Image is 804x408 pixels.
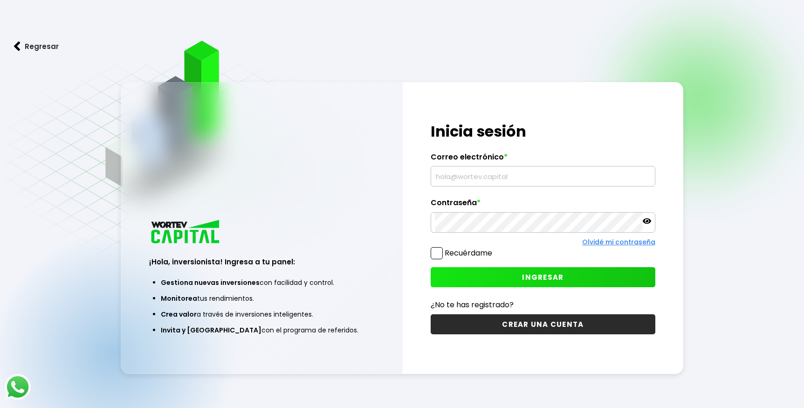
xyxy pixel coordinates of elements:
[435,166,651,186] input: hola@wortev.capital
[14,41,21,51] img: flecha izquierda
[161,290,362,306] li: tus rendimientos.
[431,198,655,212] label: Contraseña
[431,152,655,166] label: Correo electrónico
[431,314,655,334] button: CREAR UNA CUENTA
[431,299,655,334] a: ¿No te has registrado?CREAR UNA CUENTA
[161,322,362,338] li: con el programa de referidos.
[431,120,655,143] h1: Inicia sesión
[149,219,223,246] img: logo_wortev_capital
[161,278,260,287] span: Gestiona nuevas inversiones
[522,272,563,282] span: INGRESAR
[161,306,362,322] li: a través de inversiones inteligentes.
[431,299,655,311] p: ¿No te has registrado?
[431,267,655,287] button: INGRESAR
[149,256,374,267] h3: ¡Hola, inversionista! Ingresa a tu panel:
[161,294,197,303] span: Monitorea
[5,374,31,400] img: logos_whatsapp-icon.242b2217.svg
[161,310,197,319] span: Crea valor
[445,248,492,258] label: Recuérdame
[161,325,261,335] span: Invita y [GEOGRAPHIC_DATA]
[582,237,655,247] a: Olvidé mi contraseña
[161,275,362,290] li: con facilidad y control.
